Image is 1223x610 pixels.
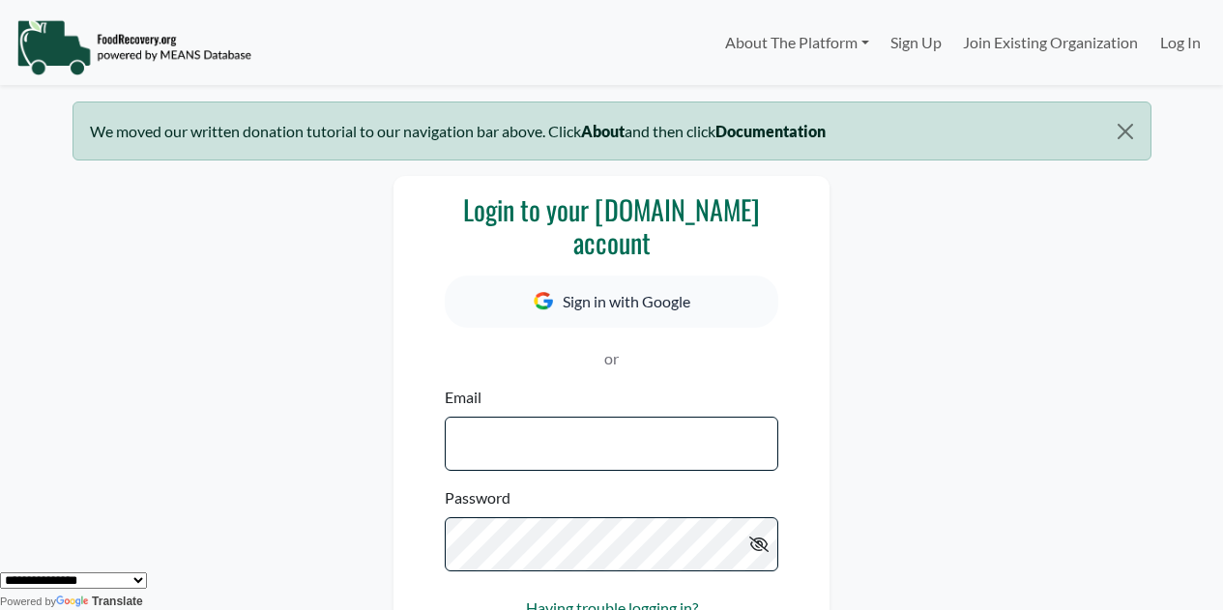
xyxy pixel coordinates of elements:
img: Google Icon [534,292,553,310]
img: Google Translate [56,595,92,609]
button: Sign in with Google [445,276,778,328]
a: About The Platform [713,23,879,62]
b: Documentation [715,122,826,140]
a: Translate [56,595,143,608]
b: About [581,122,625,140]
label: Password [445,486,510,509]
button: Close [1100,102,1150,160]
a: Join Existing Organization [952,23,1149,62]
a: Sign Up [880,23,952,62]
img: NavigationLogo_FoodRecovery-91c16205cd0af1ed486a0f1a7774a6544ea792ac00100771e7dd3ec7c0e58e41.png [16,18,251,76]
h3: Login to your [DOMAIN_NAME] account [445,193,778,258]
p: or [445,347,778,370]
label: Email [445,386,481,409]
div: We moved our written donation tutorial to our navigation bar above. Click and then click [73,102,1151,160]
a: Log In [1150,23,1211,62]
